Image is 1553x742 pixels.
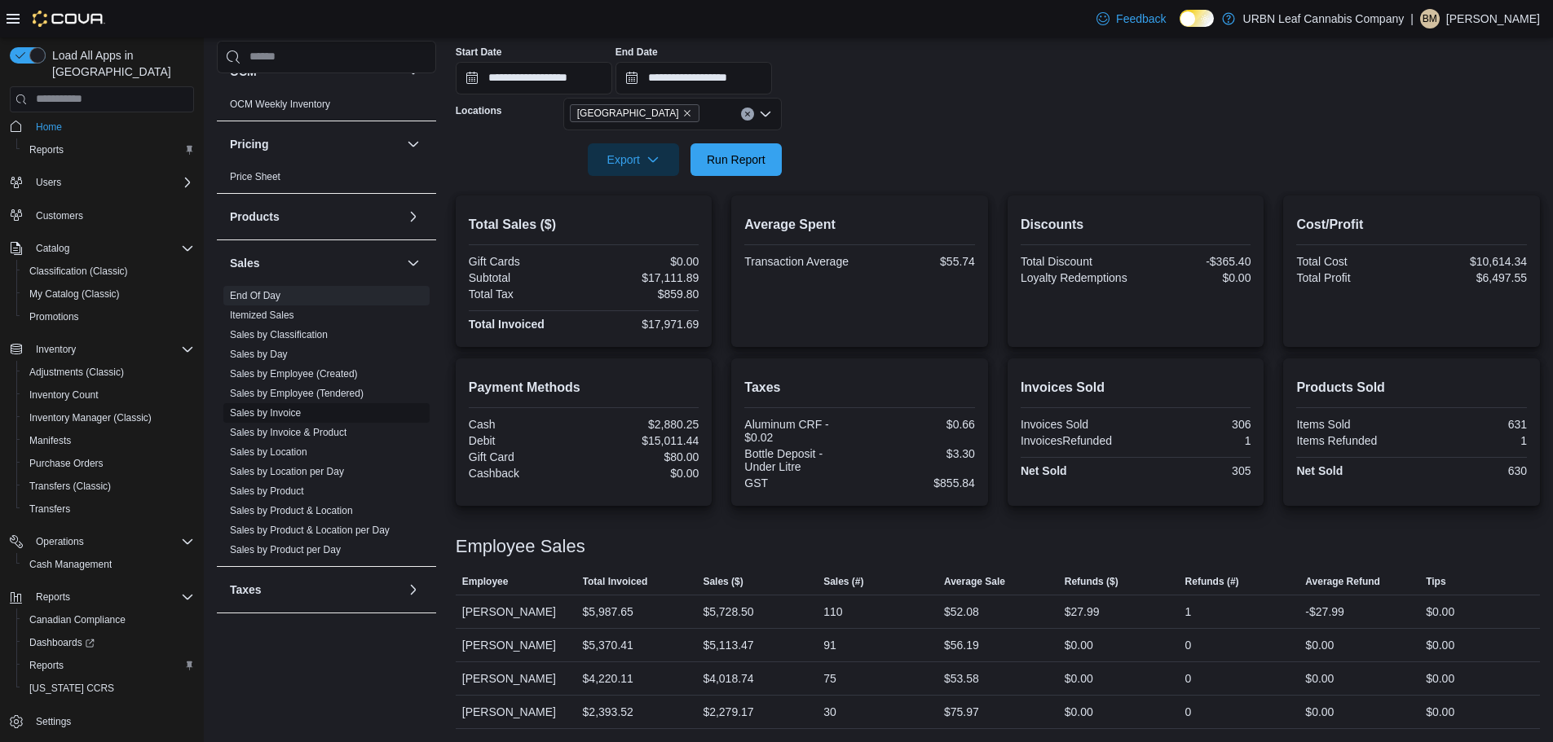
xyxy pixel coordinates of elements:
[217,94,436,121] div: OCM
[16,138,201,161] button: Reports
[230,446,307,458] a: Sales by Location
[456,662,576,695] div: [PERSON_NAME]
[1090,2,1172,35] a: Feedback
[230,485,304,497] a: Sales by Product
[23,656,194,675] span: Reports
[230,136,268,152] h3: Pricing
[469,378,699,397] h2: Payment Methods
[587,318,699,331] div: $17,971.69
[23,261,194,281] span: Classification (Classic)
[230,171,280,182] a: Price Sheet
[230,209,280,225] h3: Products
[23,385,194,405] span: Inventory Count
[230,525,390,536] a: Sales by Product & Location per Day
[23,499,77,519] a: Transfers
[230,485,304,498] span: Sales by Product
[863,476,975,490] div: $855.84
[583,635,633,655] div: $5,370.41
[1305,575,1380,588] span: Average Refund
[230,504,353,517] span: Sales by Product & Location
[29,206,90,226] a: Customers
[944,575,1005,588] span: Average Sale
[29,457,104,470] span: Purchase Orders
[23,408,158,428] a: Inventory Manager (Classic)
[23,408,194,428] span: Inventory Manager (Classic)
[23,307,194,327] span: Promotions
[3,586,201,608] button: Reports
[230,98,330,111] span: OCM Weekly Inventory
[29,366,124,379] span: Adjustments (Classic)
[230,406,301,419] span: Sales by Invoice
[29,434,71,447] span: Manifests
[16,608,201,631] button: Canadian Compliance
[1415,418,1527,431] div: 631
[469,255,580,268] div: Gift Cards
[23,261,135,281] a: Classification (Classic)
[469,450,580,463] div: Gift Card
[16,384,201,406] button: Inventory Count
[16,406,201,429] button: Inventory Manager (Classic)
[3,338,201,361] button: Inventory
[29,288,120,301] span: My Catalog (Classic)
[23,140,70,160] a: Reports
[230,349,288,360] a: Sales by Day
[587,450,699,463] div: $80.00
[217,167,436,193] div: Pricing
[587,467,699,480] div: $0.00
[823,602,842,621] div: 110
[615,62,772,94] input: Press the down key to open a popover containing a calendar.
[703,702,753,722] div: $2,279.17
[23,555,194,574] span: Cash Management
[587,434,699,447] div: $15,011.44
[3,171,201,194] button: Users
[741,108,754,121] button: Clear input
[615,46,658,59] label: End Date
[1410,9,1414,29] p: |
[36,591,70,604] span: Reports
[1415,271,1527,284] div: $6,497.55
[1021,464,1067,477] strong: Net Sold
[29,116,194,137] span: Home
[456,62,612,94] input: Press the down key to open a popover containing a calendar.
[469,271,580,284] div: Subtotal
[1305,602,1343,621] div: -$27.99
[456,537,585,556] h3: Employee Sales
[703,602,753,621] div: $5,728.50
[1446,9,1540,29] p: [PERSON_NAME]
[29,173,194,192] span: Users
[23,678,194,698] span: Washington CCRS
[1021,215,1251,235] h2: Discounts
[1415,255,1527,268] div: $10,614.34
[469,434,580,447] div: Debit
[230,426,346,439] span: Sales by Invoice & Product
[1139,464,1251,477] div: 305
[703,575,743,588] span: Sales ($)
[230,290,280,301] a: End Of Day
[1139,434,1251,447] div: 1
[744,476,856,490] div: GST
[823,635,836,655] div: 91
[29,265,128,278] span: Classification (Classic)
[23,284,126,304] a: My Catalog (Classic)
[703,635,753,655] div: $5,113.47
[456,46,502,59] label: Start Date
[1065,702,1093,722] div: $0.00
[469,418,580,431] div: Cash
[944,602,979,621] div: $52.08
[36,242,69,255] span: Catalog
[230,543,341,556] span: Sales by Product per Day
[16,475,201,498] button: Transfers (Classic)
[36,121,62,134] span: Home
[583,702,633,722] div: $2,393.52
[3,530,201,553] button: Operations
[29,587,194,607] span: Reports
[230,170,280,183] span: Price Sheet
[230,289,280,302] span: End Of Day
[469,215,699,235] h2: Total Sales ($)
[1065,575,1118,588] span: Refunds ($)
[230,310,294,321] a: Itemized Sales
[456,696,576,728] div: [PERSON_NAME]
[23,633,194,652] span: Dashboards
[703,669,753,688] div: $4,018.74
[16,553,201,576] button: Cash Management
